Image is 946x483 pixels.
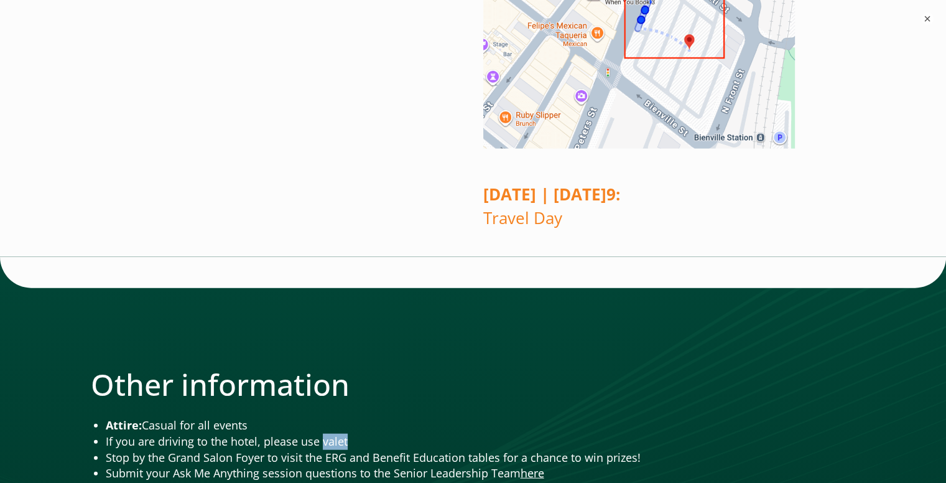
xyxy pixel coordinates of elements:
[483,183,856,230] p: Travel Day
[921,12,934,25] button: ×
[483,183,606,205] strong: [DATE] | [DATE]
[106,434,856,450] li: If you are driving to the hotel, please use valet
[106,418,142,433] strong: Attire:
[106,466,856,482] li: Submit your Ask Me Anything session questions to the Senior Leadership Team
[106,450,856,466] li: Stop by the Grand Salon Foyer to visit the ERG and Benefit Education tables for a chance to win p...
[483,183,620,205] strong: 9:
[106,418,856,434] li: Casual for all events
[521,466,544,481] a: Link opens in a new window
[91,367,856,403] h2: Other information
